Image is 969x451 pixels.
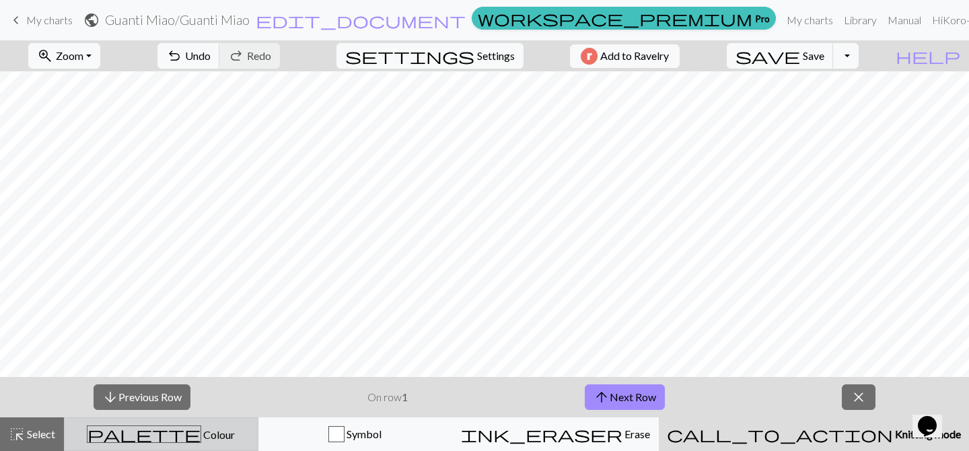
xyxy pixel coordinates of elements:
[166,46,182,65] span: undo
[461,425,622,444] span: ink_eraser
[56,49,83,62] span: Zoom
[851,388,867,407] span: close
[478,9,752,28] span: workspace_premium
[367,389,408,405] p: On row
[105,12,250,28] h2: Guanti Miao / Guanti Miao
[896,46,960,65] span: help
[594,388,610,407] span: arrow_upward
[735,46,800,65] span: save
[727,43,834,69] button: Save
[882,7,927,34] a: Manual
[581,48,598,65] img: Ravelry
[94,384,190,410] button: Previous Row
[570,44,680,68] button: Add to Ravelry
[838,7,882,34] a: Library
[83,11,100,30] span: public
[667,425,893,444] span: call_to_action
[28,43,100,69] button: Zoom
[25,427,55,440] span: Select
[37,46,53,65] span: zoom_in
[477,48,515,64] span: Settings
[622,427,650,440] span: Erase
[87,425,201,444] span: palette
[585,384,665,410] button: Next Row
[9,425,25,444] span: highlight_alt
[256,11,466,30] span: edit_document
[64,417,258,451] button: Colour
[185,49,211,62] span: Undo
[157,43,220,69] button: Undo
[659,417,969,451] button: Knitting mode
[345,48,474,64] i: Settings
[102,388,118,407] span: arrow_downward
[201,428,235,441] span: Colour
[345,427,382,440] span: Symbol
[452,417,659,451] button: Erase
[336,43,524,69] button: SettingsSettings
[402,390,408,403] strong: 1
[345,46,474,65] span: settings
[472,7,776,30] a: Pro
[912,397,956,438] iframe: chat widget
[258,417,453,451] button: Symbol
[26,13,73,26] span: My charts
[893,427,961,440] span: Knitting mode
[781,7,838,34] a: My charts
[803,49,824,62] span: Save
[8,11,24,30] span: keyboard_arrow_left
[600,48,669,65] span: Add to Ravelry
[8,9,73,32] a: My charts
